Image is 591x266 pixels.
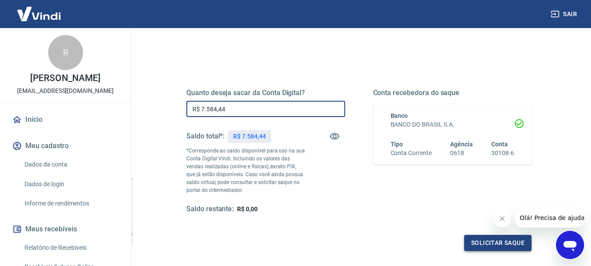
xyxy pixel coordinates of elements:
[549,6,581,22] button: Sair
[493,210,511,227] iframe: Fechar mensagem
[391,149,432,158] h6: Conta Corrente
[450,149,473,158] h6: 0618
[186,205,234,214] h5: Saldo restante:
[14,23,21,30] img: website_grey.svg
[391,112,408,119] span: Banco
[464,235,532,251] button: Solicitar saque
[514,208,584,227] iframe: Mensagem da empresa
[21,175,120,193] a: Dados de login
[10,0,67,27] img: Vindi
[23,23,125,30] div: [PERSON_NAME]: [DOMAIN_NAME]
[491,149,514,158] h6: 30108-6
[30,74,100,83] p: [PERSON_NAME]
[10,110,120,129] a: Início
[14,14,21,21] img: logo_orange.svg
[391,141,403,148] span: Tipo
[24,14,43,21] div: v 4.0.25
[21,239,120,257] a: Relatório de Recebíveis
[10,136,120,156] button: Meu cadastro
[186,89,345,97] h5: Quanto deseja sacar da Conta Digital?
[491,141,508,148] span: Conta
[21,156,120,174] a: Dados da conta
[237,206,258,213] span: R$ 0,00
[450,141,473,148] span: Agência
[46,52,67,57] div: Domínio
[102,52,140,57] div: Palavras-chave
[10,220,120,239] button: Meus recebíveis
[186,147,305,194] p: *Corresponde ao saldo disponível para uso na sua Conta Digital Vindi. Incluindo os valores das ve...
[36,51,43,58] img: tab_domain_overview_orange.svg
[92,51,99,58] img: tab_keywords_by_traffic_grey.svg
[17,86,114,96] p: [EMAIL_ADDRESS][DOMAIN_NAME]
[233,132,266,141] p: R$ 7.584,44
[21,195,120,213] a: Informe de rendimentos
[391,120,514,129] h6: BANCO DO BRASIL S.A.
[373,89,532,97] h5: Conta recebedora do saque
[48,35,83,70] div: R
[5,6,73,13] span: Olá! Precisa de ajuda?
[556,231,584,259] iframe: Botão para abrir a janela de mensagens
[186,132,224,141] h5: Saldo total*:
